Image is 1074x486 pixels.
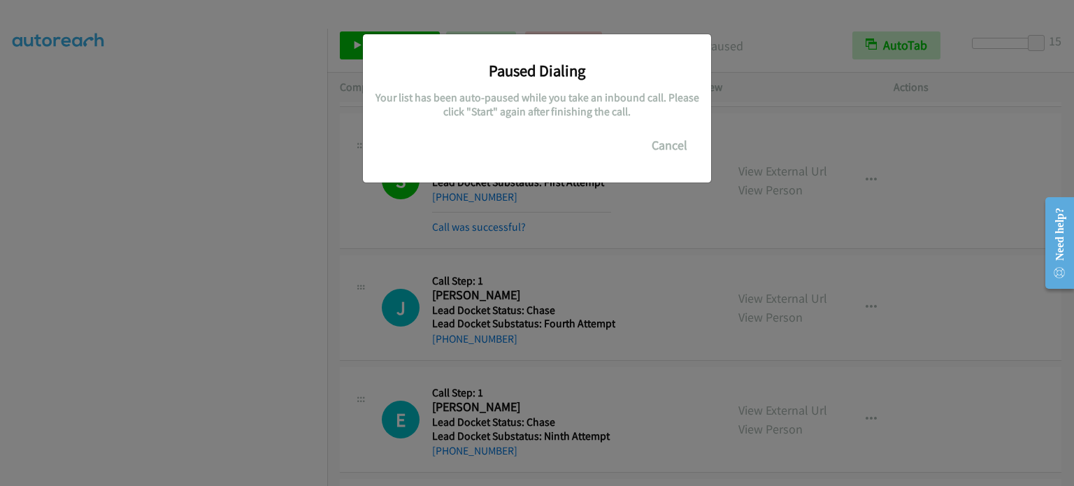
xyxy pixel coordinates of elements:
h5: Your list has been auto-paused while you take an inbound call. Please click "Start" again after f... [373,91,701,118]
iframe: Resource Center [1034,187,1074,299]
h3: Paused Dialing [373,61,701,80]
button: Cancel [638,131,701,159]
